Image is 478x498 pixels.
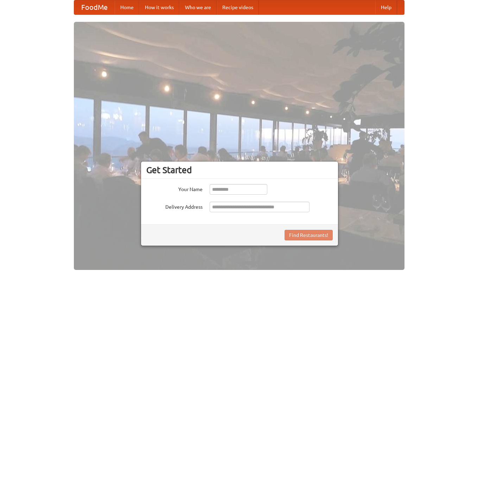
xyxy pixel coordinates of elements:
[217,0,259,14] a: Recipe videos
[139,0,179,14] a: How it works
[146,165,333,175] h3: Get Started
[74,0,115,14] a: FoodMe
[285,230,333,240] button: Find Restaurants!
[146,202,203,210] label: Delivery Address
[115,0,139,14] a: Home
[146,184,203,193] label: Your Name
[375,0,397,14] a: Help
[179,0,217,14] a: Who we are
